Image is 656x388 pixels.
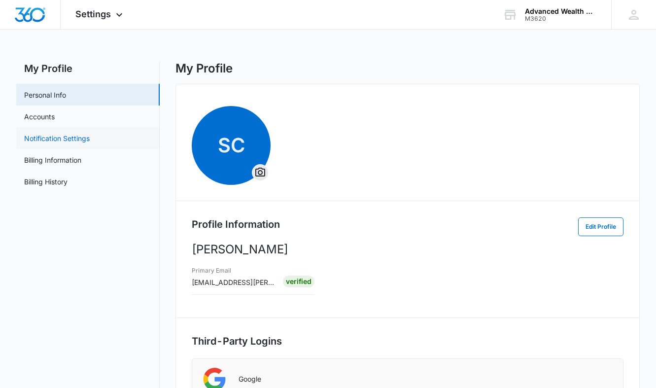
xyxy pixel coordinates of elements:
[24,155,81,165] a: Billing Information
[283,276,314,287] div: Verified
[525,7,597,15] div: account name
[192,241,623,258] p: [PERSON_NAME]
[24,133,90,143] a: Notification Settings
[175,61,233,76] h1: My Profile
[525,15,597,22] div: account id
[24,176,68,187] a: Billing History
[192,278,367,286] span: [EMAIL_ADDRESS][PERSON_NAME][DOMAIN_NAME]
[239,375,261,384] p: Google
[75,9,111,19] span: Settings
[192,106,271,185] span: SC
[252,165,268,180] button: Overflow Menu
[192,334,623,349] h2: Third-Party Logins
[192,266,276,275] h3: Primary Email
[192,106,271,185] span: SCOverflow Menu
[578,217,623,236] button: Edit Profile
[24,111,55,122] a: Accounts
[16,61,160,76] h2: My Profile
[192,217,280,232] h2: Profile Information
[24,90,66,100] a: Personal Info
